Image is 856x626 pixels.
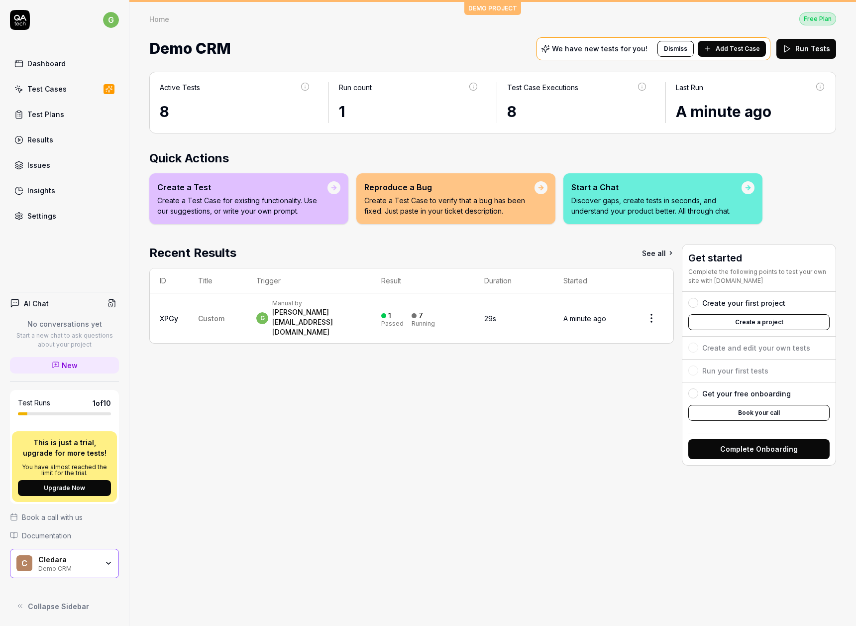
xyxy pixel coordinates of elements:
[552,45,647,52] p: We have new tests for you!
[702,298,785,308] div: Create your first project
[571,195,742,216] p: Discover gaps, create tests in seconds, and understand your product better. All through chat.
[27,185,55,196] div: Insights
[688,439,830,459] button: Complete Onboarding
[676,82,703,93] div: Last Run
[507,101,647,123] div: 8
[688,314,830,330] button: Create a project
[27,160,50,170] div: Issues
[22,512,83,522] span: Book a call with us
[27,109,64,120] div: Test Plans
[657,41,694,57] button: Dismiss
[688,405,830,421] button: Book your call
[246,268,371,293] th: Trigger
[16,555,32,571] span: C
[799,12,836,25] button: Free Plan
[553,268,630,293] th: Started
[10,105,119,124] a: Test Plans
[10,530,119,541] a: Documentation
[38,555,98,564] div: Cledara
[339,101,479,123] div: 1
[93,398,111,408] span: 1 of 10
[149,149,836,167] h2: Quick Actions
[642,244,674,262] a: See all
[10,331,119,349] p: Start a new chat to ask questions about your project
[272,299,361,307] div: Manual by
[62,360,78,371] span: New
[198,314,224,323] span: Custom
[27,58,66,69] div: Dashboard
[10,130,119,149] a: Results
[688,250,830,265] h3: Get started
[698,41,766,57] button: Add Test Case
[10,549,119,579] button: CCledaraDemo CRM
[188,268,246,293] th: Title
[157,181,327,193] div: Create a Test
[272,307,361,337] div: [PERSON_NAME][EMAIL_ADDRESS][DOMAIN_NAME]
[157,195,327,216] p: Create a Test Case for existing functionality. Use our suggestions, or write your own prompt.
[103,12,119,28] span: g
[381,321,404,327] div: Passed
[256,312,268,324] span: g
[688,267,830,285] div: Complete the following points to test your own site with [DOMAIN_NAME]
[24,298,49,309] h4: AI Chat
[149,14,169,24] div: Home
[339,82,372,93] div: Run count
[364,195,535,216] p: Create a Test Case to verify that a bug has been fixed. Just paste in your ticket description.
[160,314,178,323] a: XPGy
[10,79,119,99] a: Test Cases
[388,311,391,320] div: 1
[776,39,836,59] button: Run Tests
[27,134,53,145] div: Results
[18,437,111,458] p: This is just a trial, upgrade for more tests!
[507,82,578,93] div: Test Case Executions
[412,321,435,327] div: Running
[571,181,742,193] div: Start a Chat
[364,181,535,193] div: Reproduce a Bug
[484,314,496,323] time: 29s
[18,464,111,476] p: You have almost reached the limit for the trial.
[27,84,67,94] div: Test Cases
[28,601,89,612] span: Collapse Sidebar
[160,82,200,93] div: Active Tests
[702,388,791,399] div: Get your free onboarding
[676,103,771,121] time: A minute ago
[419,311,423,320] div: 7
[10,206,119,226] a: Settings
[716,44,760,53] span: Add Test Case
[160,101,311,123] div: 8
[371,268,475,293] th: Result
[18,398,50,407] h5: Test Runs
[10,512,119,522] a: Book a call with us
[10,596,119,616] button: Collapse Sidebar
[150,268,188,293] th: ID
[18,480,111,496] button: Upgrade Now
[149,244,236,262] h2: Recent Results
[22,530,71,541] span: Documentation
[10,54,119,73] a: Dashboard
[10,357,119,374] a: New
[27,211,56,221] div: Settings
[563,314,606,323] time: A minute ago
[149,35,231,62] span: Demo CRM
[103,10,119,30] button: g
[474,268,553,293] th: Duration
[10,181,119,200] a: Insights
[10,319,119,329] p: No conversations yet
[38,564,98,572] div: Demo CRM
[10,155,119,175] a: Issues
